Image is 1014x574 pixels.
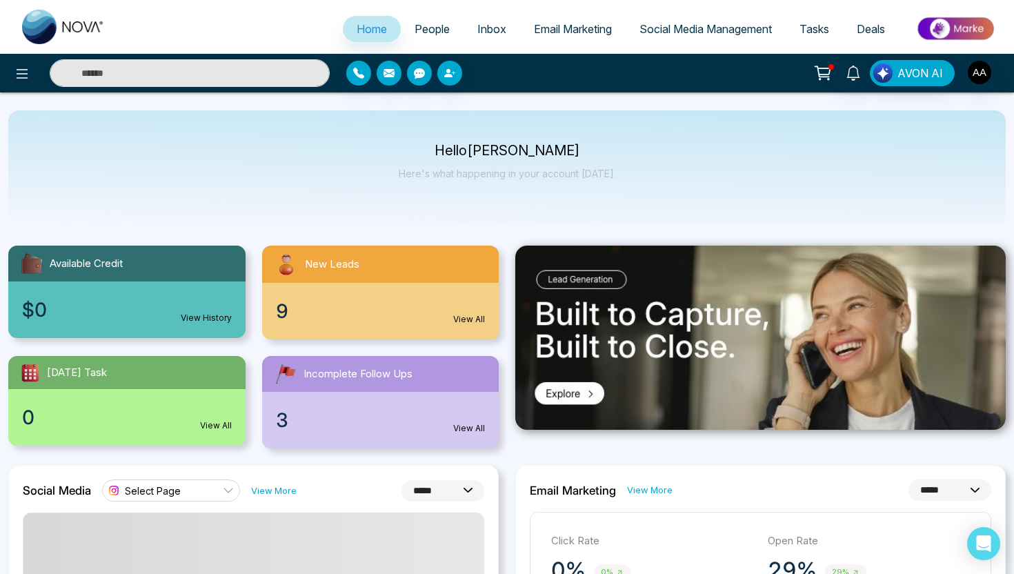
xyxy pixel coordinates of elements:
p: Click Rate [551,533,754,549]
a: People [401,16,464,42]
img: Lead Flow [873,63,893,83]
p: Hello [PERSON_NAME] [399,145,616,157]
span: 3 [276,406,288,435]
a: Inbox [464,16,520,42]
span: 9 [276,297,288,326]
img: . [515,246,1006,430]
h2: Social Media [23,484,91,497]
span: Available Credit [50,256,123,272]
p: Here's what happening in your account [DATE]. [399,168,616,179]
a: Tasks [786,16,843,42]
a: View History [181,312,232,324]
a: Incomplete Follow Ups3View All [254,356,508,448]
span: [DATE] Task [47,365,107,381]
p: Open Rate [768,533,971,549]
img: newLeads.svg [273,251,299,277]
img: instagram [107,484,121,497]
span: Inbox [477,22,506,36]
button: AVON AI [870,60,955,86]
img: Nova CRM Logo [22,10,105,44]
span: Home [357,22,387,36]
img: availableCredit.svg [19,251,44,276]
a: Deals [843,16,899,42]
h2: Email Marketing [530,484,616,497]
img: followUps.svg [273,362,298,386]
a: View All [453,313,485,326]
span: Email Marketing [534,22,612,36]
img: Market-place.gif [906,13,1006,44]
div: Open Intercom Messenger [967,527,1000,560]
span: 0 [22,403,34,432]
span: Incomplete Follow Ups [304,366,412,382]
span: New Leads [305,257,359,273]
span: People [415,22,450,36]
a: Home [343,16,401,42]
span: Select Page [125,484,181,497]
a: View All [200,419,232,432]
span: Tasks [799,22,829,36]
a: View All [453,422,485,435]
img: User Avatar [968,61,991,84]
img: todayTask.svg [19,362,41,384]
a: Email Marketing [520,16,626,42]
a: Social Media Management [626,16,786,42]
span: AVON AI [897,65,943,81]
span: Social Media Management [639,22,772,36]
span: $0 [22,295,47,324]
span: Deals [857,22,885,36]
a: View More [251,484,297,497]
a: View More [627,484,673,497]
a: New Leads9View All [254,246,508,339]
